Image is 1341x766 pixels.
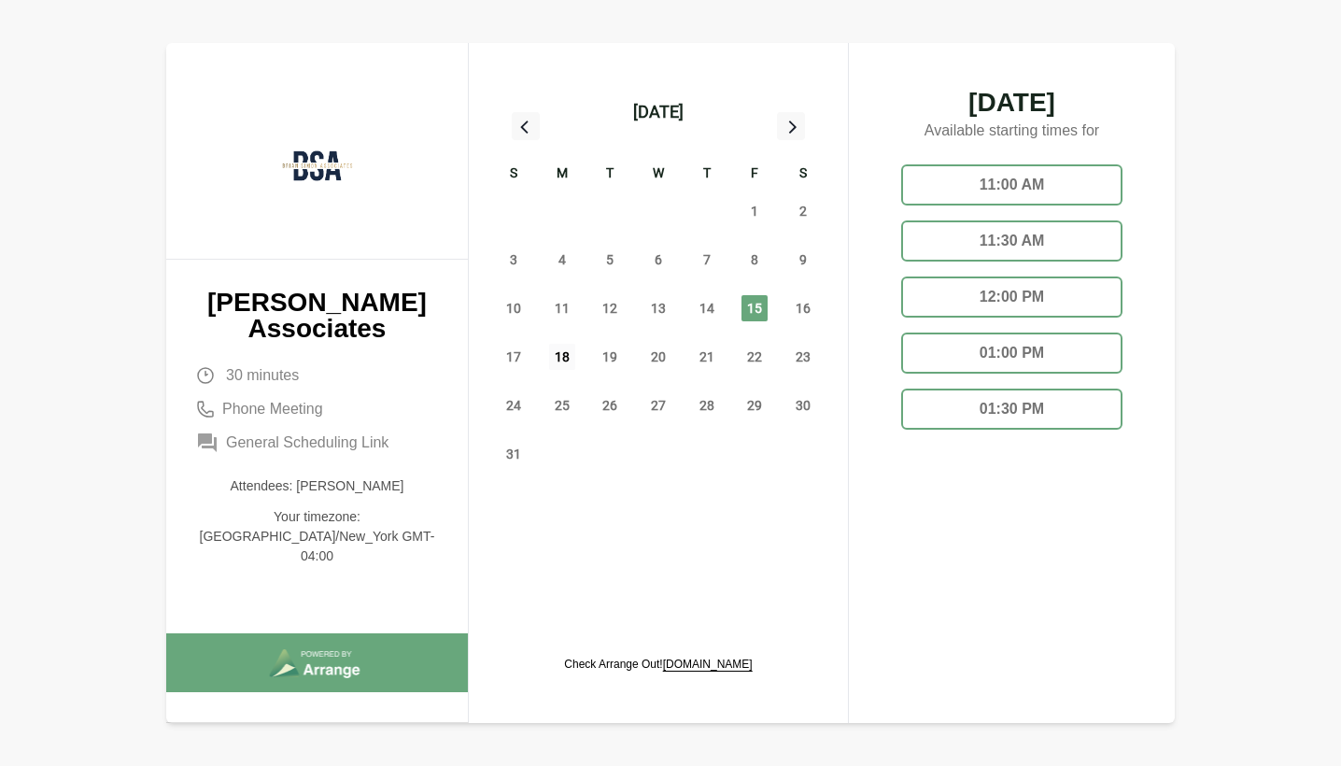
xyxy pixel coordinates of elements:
div: T [683,163,731,187]
span: Friday, August 22, 2025 [741,344,768,370]
span: [DATE] [886,90,1137,116]
span: Tuesday, August 5, 2025 [597,247,623,273]
span: Friday, August 8, 2025 [741,247,768,273]
span: 30 minutes [226,364,299,387]
span: Thursday, August 7, 2025 [694,247,720,273]
div: 11:30 AM [901,220,1122,262]
a: [DOMAIN_NAME] [663,658,753,671]
span: Monday, August 25, 2025 [549,392,575,418]
span: Thursday, August 21, 2025 [694,344,720,370]
div: S [489,163,538,187]
span: Saturday, August 23, 2025 [790,344,816,370]
span: Saturday, August 30, 2025 [790,392,816,418]
div: S [779,163,827,187]
span: Wednesday, August 13, 2025 [645,295,671,321]
p: Available starting times for [886,116,1137,149]
span: Sunday, August 17, 2025 [501,344,527,370]
div: 12:00 PM [901,277,1122,318]
div: 01:30 PM [901,389,1122,430]
span: Sunday, August 24, 2025 [501,392,527,418]
span: Sunday, August 3, 2025 [501,247,527,273]
span: Thursday, August 28, 2025 [694,392,720,418]
span: Tuesday, August 19, 2025 [597,344,623,370]
span: Tuesday, August 12, 2025 [597,295,623,321]
span: Monday, August 11, 2025 [549,295,575,321]
span: Sunday, August 10, 2025 [501,295,527,321]
span: Thursday, August 14, 2025 [694,295,720,321]
span: Wednesday, August 6, 2025 [645,247,671,273]
span: Friday, August 29, 2025 [741,392,768,418]
p: Attendees: [PERSON_NAME] [196,476,438,496]
p: [PERSON_NAME] Associates [196,290,438,342]
div: [DATE] [633,99,684,125]
p: Your timezone: [GEOGRAPHIC_DATA]/New_York GMT-04:00 [196,507,438,566]
span: Wednesday, August 27, 2025 [645,392,671,418]
span: Monday, August 4, 2025 [549,247,575,273]
p: Check Arrange Out! [564,657,752,672]
span: Sunday, August 31, 2025 [501,441,527,467]
span: Saturday, August 9, 2025 [790,247,816,273]
span: Phone Meeting [222,398,323,420]
div: 01:00 PM [901,333,1122,374]
span: Saturday, August 2, 2025 [790,198,816,224]
span: Wednesday, August 20, 2025 [645,344,671,370]
div: T [586,163,634,187]
span: Friday, August 1, 2025 [741,198,768,224]
span: General Scheduling Link [226,432,388,454]
span: Tuesday, August 26, 2025 [597,392,623,418]
div: 11:00 AM [901,164,1122,206]
div: F [731,163,780,187]
div: W [634,163,683,187]
span: Saturday, August 16, 2025 [790,295,816,321]
span: Monday, August 18, 2025 [549,344,575,370]
span: Friday, August 15, 2025 [741,295,768,321]
div: M [538,163,586,187]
